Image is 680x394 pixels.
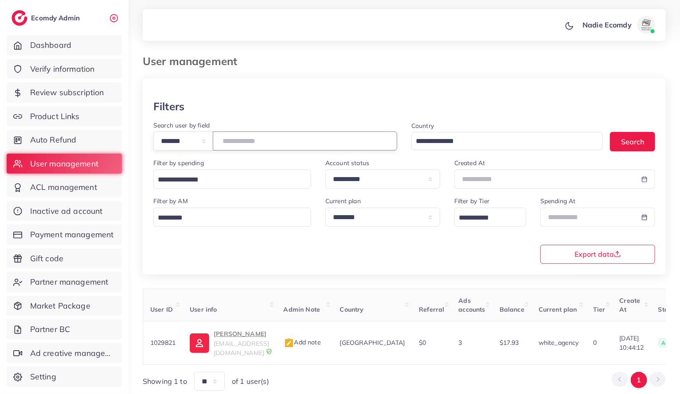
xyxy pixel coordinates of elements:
a: logoEcomdy Admin [12,10,82,26]
label: Filter by AM [153,197,188,205]
a: Dashboard [7,35,122,55]
span: Setting [30,371,56,382]
a: Inactive ad account [7,201,122,221]
a: Payment management [7,224,122,245]
img: avatar [637,16,655,34]
a: Partner management [7,272,122,292]
label: Account status [325,158,369,167]
span: User ID [150,305,173,313]
span: Add note [284,338,321,346]
a: Ad creative management [7,343,122,363]
label: Filter by spending [153,158,204,167]
span: Inactive ad account [30,205,103,217]
a: Verify information [7,59,122,79]
img: ic-user-info.36bf1079.svg [190,333,209,353]
span: Review subscription [30,87,104,98]
a: Gift code [7,248,122,269]
input: Search for option [155,211,300,225]
span: white_agency [539,339,579,347]
span: 1029821 [150,339,176,347]
span: User info [190,305,217,313]
div: Search for option [153,170,311,189]
span: Partner management [30,276,109,288]
span: of 1 user(s) [232,376,269,386]
span: [DATE] 10:44:12 [620,334,644,352]
p: Nadie Ecomdy [582,19,632,30]
span: Market Package [30,300,90,312]
span: 3 [459,339,462,347]
label: Search user by field [153,121,210,130]
span: Payment management [30,229,114,240]
p: [PERSON_NAME] [214,328,269,339]
span: ACL management [30,182,97,193]
span: 0 [593,339,597,347]
a: User management [7,154,122,174]
span: Referral [419,305,444,313]
a: Partner BC [7,319,122,340]
button: Go to page 1 [631,372,647,388]
span: $0 [419,339,426,347]
span: Gift code [30,253,63,264]
span: Ad creative management [30,348,115,359]
div: Search for option [153,208,311,227]
label: Created At [454,158,485,167]
img: admin_note.cdd0b510.svg [284,338,294,348]
button: Search [610,132,655,151]
span: Verify information [30,63,95,75]
a: Setting [7,367,122,387]
input: Search for option [456,211,515,225]
span: Create At [620,297,641,313]
button: Export data [540,245,655,264]
a: Review subscription [7,82,122,103]
a: ACL management [7,177,122,197]
label: Country [411,121,434,130]
ul: Pagination [612,372,666,388]
input: Search for option [155,173,300,187]
label: Spending At [540,197,576,205]
span: Showing 1 to [143,376,187,386]
h2: Ecomdy Admin [31,14,82,22]
span: Tier [593,305,606,313]
a: Market Package [7,296,122,316]
span: Status [658,305,678,313]
div: Search for option [454,208,526,227]
span: [GEOGRAPHIC_DATA] [340,339,405,347]
label: Current plan [325,197,361,205]
img: logo [12,10,27,26]
div: Search for option [411,132,603,150]
span: Export data [574,251,621,258]
span: Current plan [539,305,577,313]
h3: Filters [153,100,184,113]
a: Auto Refund [7,130,122,150]
span: Auto Refund [30,134,77,146]
a: [PERSON_NAME][EMAIL_ADDRESS][DOMAIN_NAME] [190,328,269,357]
span: $17.93 [500,339,519,347]
span: Admin Note [284,305,320,313]
label: Filter by Tier [454,197,489,205]
span: Product Links [30,111,80,122]
h3: User management [143,55,244,68]
span: Country [340,305,364,313]
span: Ads accounts [459,297,485,313]
span: Dashboard [30,39,71,51]
span: Partner BC [30,324,70,335]
a: Product Links [7,106,122,127]
a: Nadie Ecomdyavatar [578,16,659,34]
img: 9CAL8B2pu8EFxCJHYAAAAldEVYdGRhdGU6Y3JlYXRlADIwMjItMTItMDlUMDQ6NTg6MzkrMDA6MDBXSlgLAAAAJXRFWHRkYXR... [266,348,272,355]
span: Balance [500,305,524,313]
input: Search for option [413,135,591,148]
span: [EMAIL_ADDRESS][DOMAIN_NAME] [214,340,269,356]
span: User management [30,158,98,170]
